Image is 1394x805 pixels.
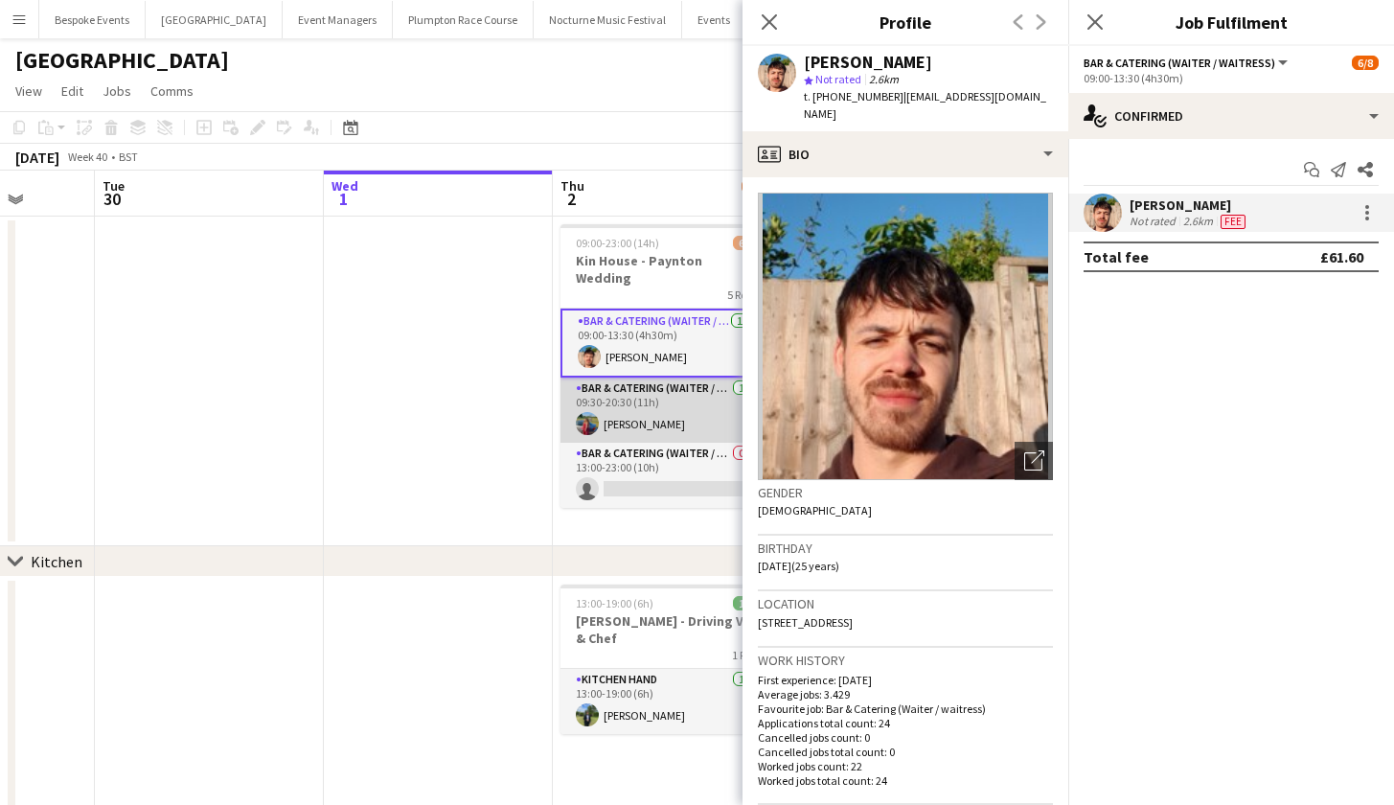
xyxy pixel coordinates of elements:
[100,188,125,210] span: 30
[560,669,775,734] app-card-role: Kitchen Hand1/113:00-19:00 (6h)[PERSON_NAME]
[54,79,91,103] a: Edit
[758,673,1053,687] p: First experience: [DATE]
[119,149,138,164] div: BST
[560,252,775,287] h3: Kin House - Paynton Wedding
[804,54,932,71] div: [PERSON_NAME]
[560,443,775,508] app-card-role: Bar & Catering (Waiter / waitress)0/113:00-23:00 (10h)
[758,503,872,517] span: [DEMOGRAPHIC_DATA]
[1084,56,1291,70] button: Bar & Catering (Waiter / waitress)
[283,1,393,38] button: Event Managers
[331,177,358,195] span: Wed
[682,1,746,38] button: Events
[804,89,903,103] span: t. [PHONE_NUMBER]
[61,82,83,100] span: Edit
[1352,56,1379,70] span: 6/8
[393,1,534,38] button: Plumpton Race Course
[758,540,1053,557] h3: Birthday
[727,287,760,302] span: 5 Roles
[560,378,775,443] app-card-role: Bar & Catering (Waiter / waitress)1/109:30-20:30 (11h)[PERSON_NAME]
[15,148,59,167] div: [DATE]
[758,716,1053,730] p: Applications total count: 24
[1015,442,1053,480] div: Open photos pop-in
[1179,214,1217,229] div: 2.6km
[146,1,283,38] button: [GEOGRAPHIC_DATA]
[758,652,1053,669] h3: Work history
[8,79,50,103] a: View
[576,596,653,610] span: 13:00-19:00 (6h)
[1068,93,1394,139] div: Confirmed
[815,72,861,86] span: Not rated
[758,559,839,573] span: [DATE] (25 years)
[758,193,1053,480] img: Crew avatar or photo
[31,552,82,571] div: Kitchen
[758,773,1053,788] p: Worked jobs total count: 24
[576,236,659,250] span: 09:00-23:00 (14h)
[39,1,146,38] button: Bespoke Events
[329,188,358,210] span: 1
[758,730,1053,745] p: Cancelled jobs count: 0
[1130,196,1249,214] div: [PERSON_NAME]
[743,10,1068,34] h3: Profile
[560,612,775,647] h3: [PERSON_NAME] - Driving Van & Chef
[534,1,682,38] button: Nocturne Music Festival
[1084,56,1275,70] span: Bar & Catering (Waiter / waitress)
[103,177,125,195] span: Tue
[150,82,194,100] span: Comms
[758,615,853,630] span: [STREET_ADDRESS]
[758,595,1053,612] h3: Location
[1217,214,1249,229] div: Crew has different fees then in role
[1130,214,1179,229] div: Not rated
[103,82,131,100] span: Jobs
[95,79,139,103] a: Jobs
[1221,215,1245,229] span: Fee
[15,46,229,75] h1: [GEOGRAPHIC_DATA]
[758,759,1053,773] p: Worked jobs count: 22
[804,89,1046,121] span: | [EMAIL_ADDRESS][DOMAIN_NAME]
[1084,71,1379,85] div: 09:00-13:30 (4h30m)
[1320,247,1363,266] div: £61.60
[15,82,42,100] span: View
[560,224,775,508] app-job-card: 09:00-23:00 (14h)6/8Kin House - Paynton Wedding5 RolesBar & Catering (Waiter / waitress)1/109:00-...
[558,188,584,210] span: 2
[63,149,111,164] span: Week 40
[865,72,903,86] span: 2.6km
[1068,10,1394,34] h3: Job Fulfilment
[1084,247,1149,266] div: Total fee
[758,701,1053,716] p: Favourite job: Bar & Catering (Waiter / waitress)
[143,79,201,103] a: Comms
[758,484,1053,501] h3: Gender
[742,179,768,194] span: 7/9
[733,236,760,250] span: 6/8
[733,596,760,610] span: 1/1
[758,745,1053,759] p: Cancelled jobs total count: 0
[560,585,775,734] app-job-card: 13:00-19:00 (6h)1/1[PERSON_NAME] - Driving Van & Chef1 RoleKitchen Hand1/113:00-19:00 (6h)[PERSON...
[743,131,1068,177] div: Bio
[758,687,1053,701] p: Average jobs: 3.429
[560,309,775,378] app-card-role: Bar & Catering (Waiter / waitress)1/109:00-13:30 (4h30m)[PERSON_NAME]
[732,648,760,662] span: 1 Role
[560,177,584,195] span: Thu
